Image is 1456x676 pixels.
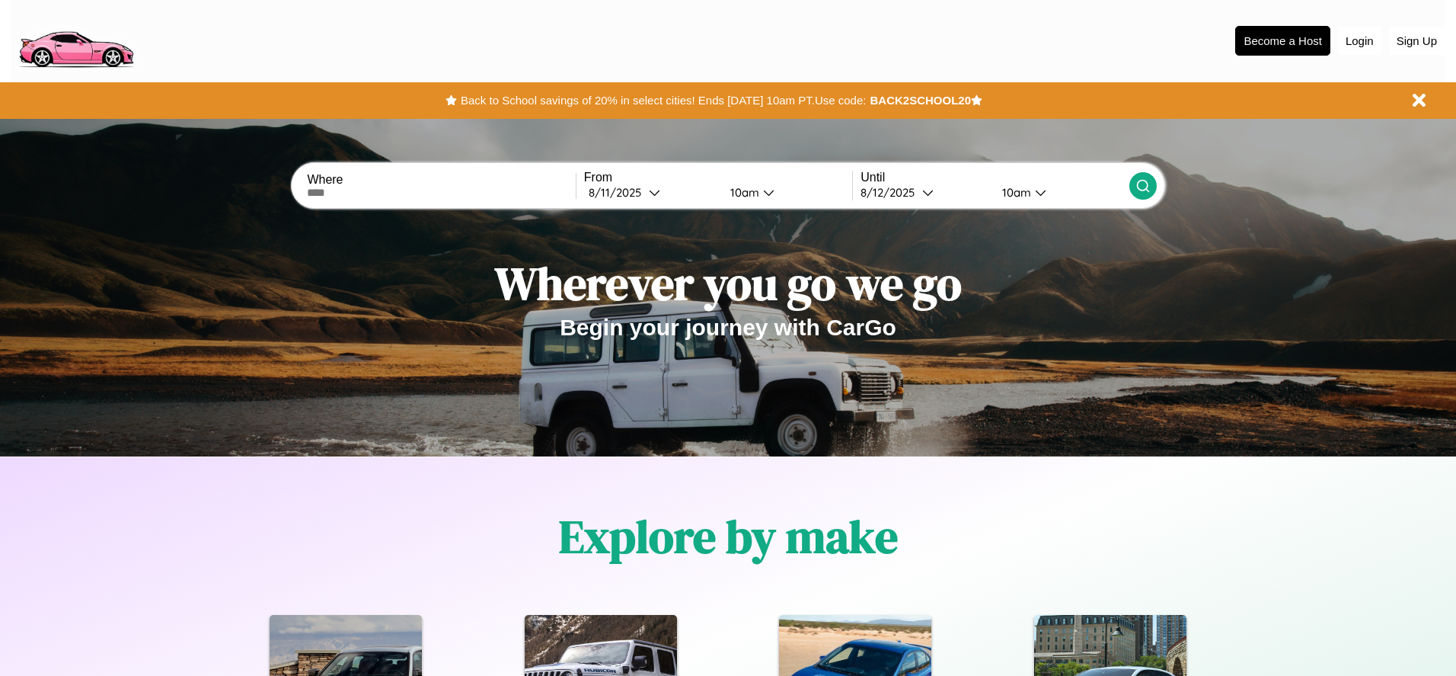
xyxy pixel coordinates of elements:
button: Sign Up [1389,27,1445,55]
button: 8/11/2025 [584,184,718,200]
div: 8 / 11 / 2025 [589,185,649,200]
b: BACK2SCHOOL20 [870,94,971,107]
div: 8 / 12 / 2025 [861,185,922,200]
button: Login [1338,27,1381,55]
label: Where [307,173,575,187]
div: 10am [723,185,763,200]
h1: Explore by make [559,505,898,568]
button: Back to School savings of 20% in select cities! Ends [DATE] 10am PT.Use code: [457,90,870,111]
button: 10am [718,184,852,200]
label: From [584,171,852,184]
div: 10am [995,185,1035,200]
img: logo [11,8,140,72]
button: 10am [990,184,1129,200]
button: Become a Host [1235,26,1330,56]
label: Until [861,171,1129,184]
